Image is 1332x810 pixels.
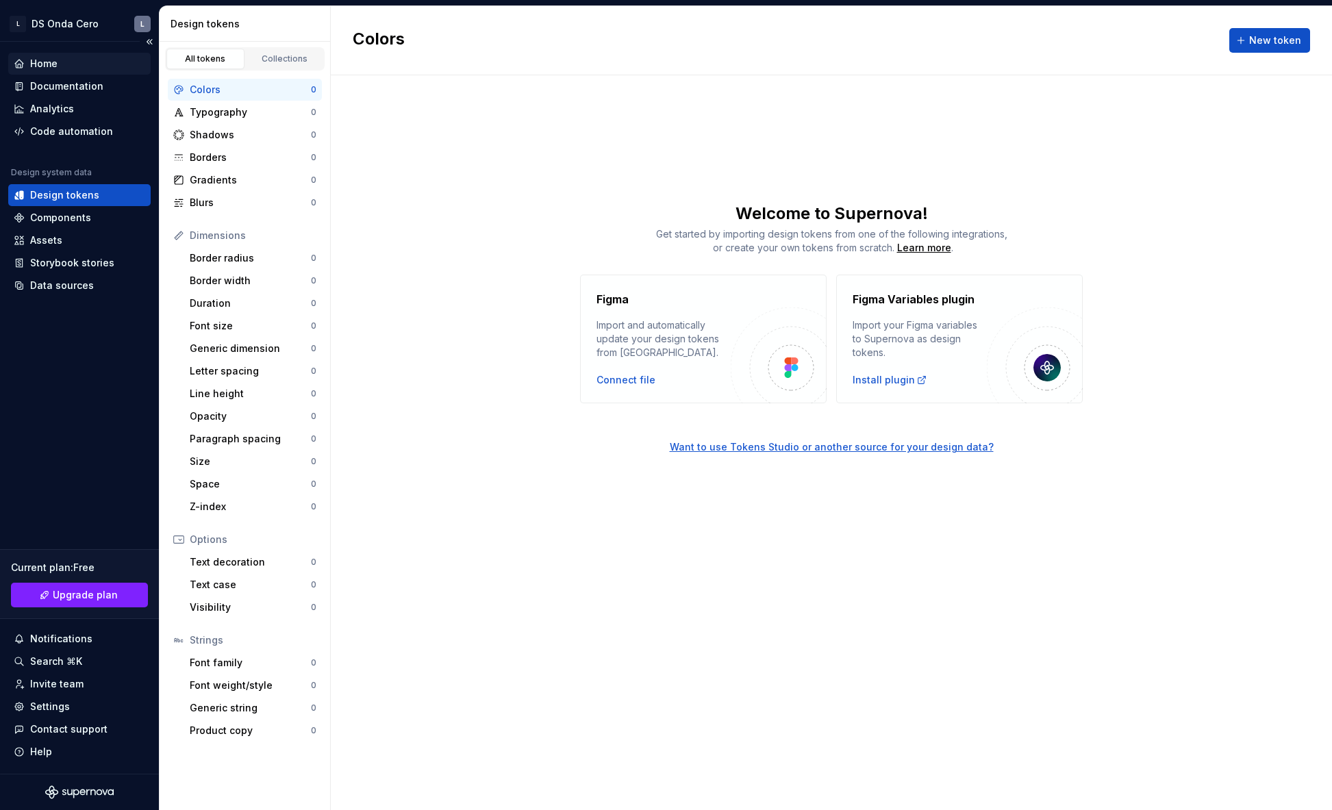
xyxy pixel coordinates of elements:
[190,432,311,446] div: Paragraph spacing
[190,196,311,210] div: Blurs
[311,680,316,691] div: 0
[311,479,316,490] div: 0
[190,274,311,288] div: Border width
[30,57,58,71] div: Home
[30,188,99,202] div: Design tokens
[190,342,311,355] div: Generic dimension
[311,411,316,422] div: 0
[32,17,99,31] div: DS Onda Cero
[45,785,114,799] svg: Supernova Logo
[184,405,322,427] a: Opacity0
[311,129,316,140] div: 0
[190,409,311,423] div: Opacity
[140,32,159,51] button: Collapse sidebar
[184,270,322,292] a: Border width0
[168,101,322,123] a: Typography0
[184,338,322,359] a: Generic dimension0
[30,211,91,225] div: Components
[30,677,84,691] div: Invite team
[311,84,316,95] div: 0
[8,673,151,695] a: Invite team
[190,251,311,265] div: Border radius
[184,315,322,337] a: Font size0
[897,241,951,255] a: Learn more
[311,152,316,163] div: 0
[8,628,151,650] button: Notifications
[311,320,316,331] div: 0
[8,98,151,120] a: Analytics
[30,279,94,292] div: Data sources
[8,121,151,142] a: Code automation
[184,496,322,518] a: Z-index0
[11,561,148,574] div: Current plan : Free
[10,16,26,32] div: L
[140,18,144,29] div: L
[168,169,322,191] a: Gradients0
[190,500,311,514] div: Z-index
[331,403,1332,454] a: Want to use Tokens Studio or another source for your design data?
[190,173,311,187] div: Gradients
[190,455,311,468] div: Size
[184,697,322,719] a: Generic string0
[853,291,975,307] h4: Figma Variables plugin
[184,383,322,405] a: Line height0
[30,256,114,270] div: Storybook stories
[190,656,311,670] div: Font family
[311,433,316,444] div: 0
[53,588,118,602] span: Upgrade plan
[171,53,240,64] div: All tokens
[251,53,319,64] div: Collections
[184,360,322,382] a: Letter spacing0
[596,373,655,387] button: Connect file
[311,388,316,399] div: 0
[8,741,151,763] button: Help
[184,551,322,573] a: Text decoration0
[184,596,322,618] a: Visibility0
[656,228,1007,253] span: Get started by importing design tokens from one of the following integrations, or create your own...
[30,655,82,668] div: Search ⌘K
[1249,34,1301,47] span: New token
[596,318,731,359] div: Import and automatically update your design tokens from [GEOGRAPHIC_DATA].
[30,700,70,713] div: Settings
[171,17,325,31] div: Design tokens
[190,679,311,692] div: Font weight/style
[311,298,316,309] div: 0
[11,583,148,607] a: Upgrade plan
[311,253,316,264] div: 0
[190,105,311,119] div: Typography
[30,745,52,759] div: Help
[168,147,322,168] a: Borders0
[853,318,987,359] div: Import your Figma variables to Supernova as design tokens.
[184,720,322,742] a: Product copy0
[8,718,151,740] button: Contact support
[11,167,92,178] div: Design system data
[190,533,316,546] div: Options
[30,632,92,646] div: Notifications
[190,128,311,142] div: Shadows
[8,650,151,672] button: Search ⌘K
[184,428,322,450] a: Paragraph spacing0
[853,373,927,387] a: Install plugin
[30,125,113,138] div: Code automation
[190,364,311,378] div: Letter spacing
[184,652,322,674] a: Font family0
[311,579,316,590] div: 0
[190,229,316,242] div: Dimensions
[3,9,156,38] button: LDS Onda CeroL
[311,343,316,354] div: 0
[8,184,151,206] a: Design tokens
[190,477,311,491] div: Space
[311,366,316,377] div: 0
[190,701,311,715] div: Generic string
[353,28,405,53] h2: Colors
[670,440,994,454] button: Want to use Tokens Studio or another source for your design data?
[8,696,151,718] a: Settings
[190,151,311,164] div: Borders
[30,722,108,736] div: Contact support
[8,252,151,274] a: Storybook stories
[184,674,322,696] a: Font weight/style0
[311,175,316,186] div: 0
